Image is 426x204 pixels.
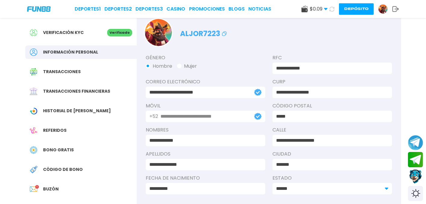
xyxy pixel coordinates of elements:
[25,182,137,196] a: InboxBuzón5
[146,54,265,61] label: Género
[43,186,59,192] span: Buzón
[25,65,137,79] a: Transaction HistoryTransacciones
[30,146,37,154] img: Free Bonus
[75,5,101,13] a: Deportes1
[272,54,392,61] label: RFC
[30,185,37,193] img: Inbox
[146,175,265,182] label: Fecha de Nacimiento
[272,150,392,158] label: Ciudad
[25,104,137,118] a: Wagering TransactionHistorial de [PERSON_NAME]
[408,135,423,150] button: Join telegram channel
[30,166,37,173] img: Redeem Bonus
[25,124,137,137] a: ReferralReferidos
[43,88,110,94] span: Transacciones financieras
[35,185,39,189] p: 5
[27,6,51,11] img: Company Logo
[43,69,81,75] span: Transacciones
[146,150,265,158] label: APELLIDOS
[272,102,392,110] label: Código Postal
[43,166,83,173] span: Código de bono
[43,49,98,55] span: Información personal
[43,127,67,134] span: Referidos
[310,5,328,13] span: $ 0.09
[30,107,37,115] img: Wagering Transaction
[146,78,265,85] label: Correo electrónico
[145,19,172,46] img: Avatar
[135,5,163,13] a: Deportes3
[30,68,37,76] img: Transaction History
[146,102,265,110] label: Móvil
[104,5,132,13] a: Deportes2
[146,126,265,134] label: NOMBRES
[43,29,84,36] span: Verificación KYC
[30,48,37,56] img: Personal
[25,85,137,98] a: Financial TransactionTransacciones financieras
[272,175,392,182] label: Estado
[272,78,392,85] label: CURP
[408,186,423,201] div: Switch theme
[25,143,137,157] a: Free BonusBono Gratis
[146,63,172,70] button: Hombre
[378,5,387,14] img: Avatar
[43,147,74,153] span: Bono Gratis
[180,25,228,39] p: aljor7223
[408,152,423,168] button: Join telegram
[229,5,245,13] a: BLOGS
[378,4,392,14] a: Avatar
[30,127,37,134] img: Referral
[30,88,37,95] img: Financial Transaction
[149,113,158,120] p: +52
[248,5,271,13] a: NOTICIAS
[107,29,132,36] p: Verificado
[25,26,137,39] a: Verificación KYCVerificado
[189,5,225,13] a: Promociones
[43,108,111,114] span: Historial de [PERSON_NAME]
[408,169,423,184] button: Contact customer service
[339,3,374,15] button: Depósito
[166,5,185,13] a: CASINO
[25,163,137,176] a: Redeem BonusCódigo de bono
[177,63,197,70] button: Mujer
[272,126,392,134] label: Calle
[25,45,137,59] a: PersonalInformación personal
